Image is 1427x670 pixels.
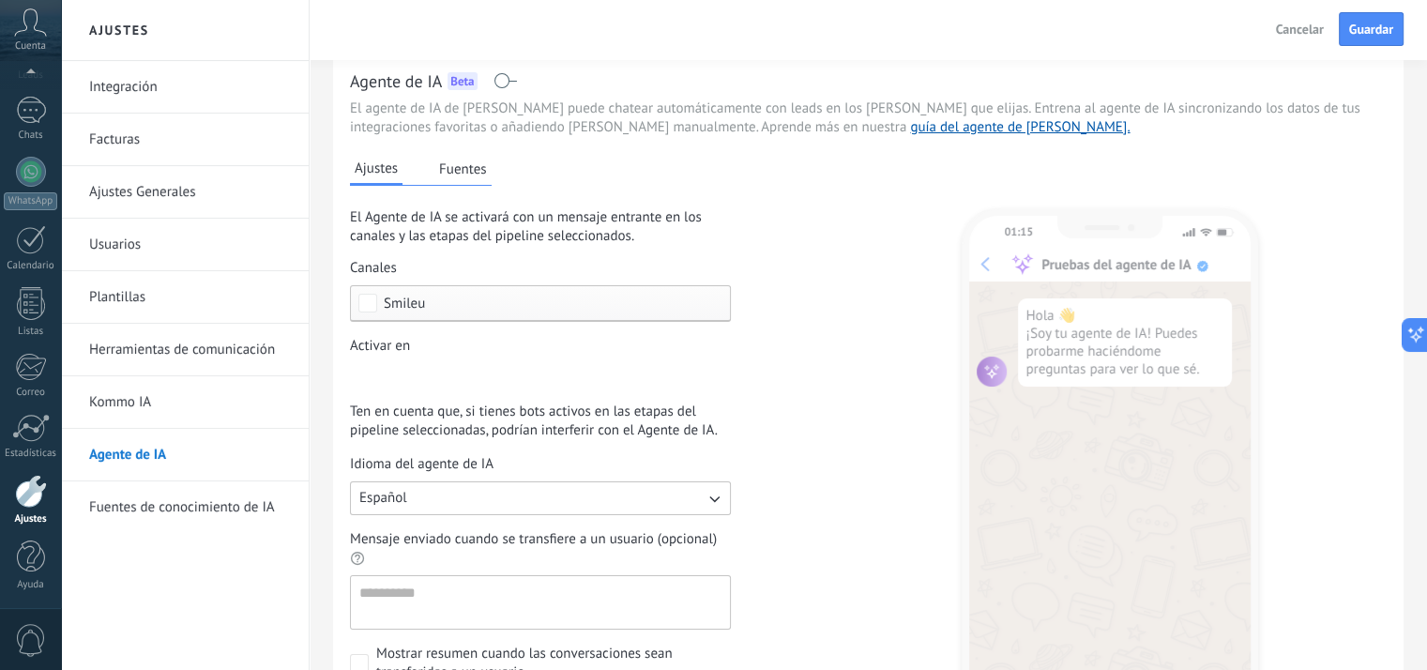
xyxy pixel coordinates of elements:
[4,513,58,525] div: Ajustes
[350,259,397,278] span: Canales
[89,324,290,376] a: Herramientas de comunicación
[61,271,309,324] li: Plantillas
[350,481,731,515] button: Idioma del agente de IA
[89,376,290,429] a: Kommo IA
[4,387,58,399] div: Correo
[350,403,731,440] span: Ten en cuenta que, si tienes bots activos en las etapas del pipeline seleccionadas, podrían inter...
[61,324,309,376] li: Herramientas de comunicación
[4,448,58,460] div: Estadísticas
[89,429,290,481] a: Agente de IA
[89,166,290,219] a: Ajustes Generales
[1349,23,1393,36] span: Guardar
[4,192,57,210] div: WhatsApp
[1268,15,1332,43] button: Cancelar
[89,219,290,271] a: Usuarios
[1276,23,1324,36] span: Cancelar
[351,576,726,629] textarea: Mensaje enviado cuando se transfiere a un usuario (opcional)
[89,114,290,166] a: Facturas
[84,11,1268,49] h2: Agente de IA
[350,530,717,548] span: Mensaje enviado cuando se transfiere a un usuario (opcional)
[1339,12,1404,46] button: Guardar
[350,208,731,246] span: El Agente de IA se activará con un mensaje entrante en los canales y las etapas del pipeline sele...
[15,40,46,53] span: Cuenta
[350,99,1387,137] span: El agente de IA de [PERSON_NAME] puede chatear automáticamente con leads en los [PERSON_NAME] que...
[61,376,309,429] li: Kommo IA
[4,260,58,272] div: Calendario
[350,155,402,186] button: Ajustes
[4,129,58,142] div: Chats
[61,166,309,219] li: Ajustes Generales
[910,118,1130,136] a: guía del agente de [PERSON_NAME].
[89,61,290,114] a: Integración
[61,61,309,114] li: Integración
[61,429,309,481] li: Agente de IA
[4,326,58,338] div: Listas
[355,160,398,178] span: Ajustes
[4,579,58,591] div: Ayuda
[61,481,309,533] li: Fuentes de conocimiento de IA
[350,455,493,474] span: Idioma del agente de IA
[89,481,290,534] a: Fuentes de conocimiento de IA
[384,297,425,311] span: Smileu
[61,114,309,166] li: Facturas
[359,489,407,508] span: Español
[61,219,309,271] li: Usuarios
[434,155,492,183] button: Fuentes
[350,337,410,356] span: Activar en
[350,69,442,93] h2: Agente de IA
[448,72,477,90] div: Beta
[89,271,290,324] a: Plantillas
